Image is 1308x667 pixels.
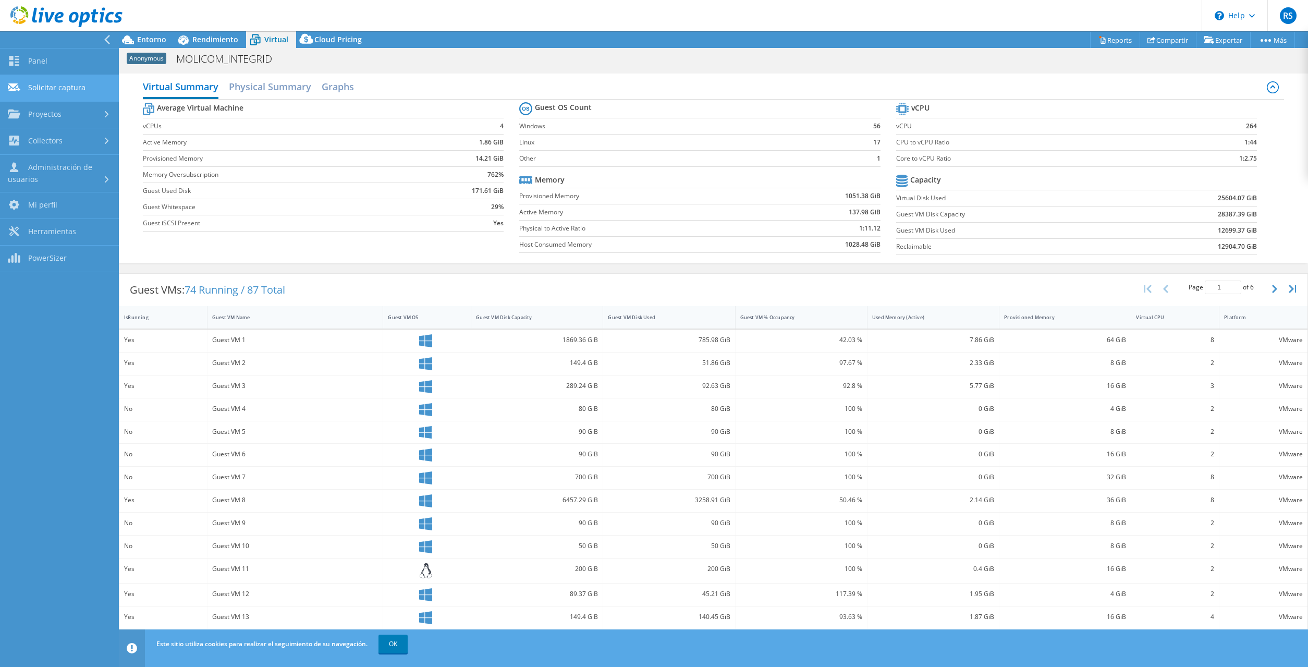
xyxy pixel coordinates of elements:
[896,193,1132,203] label: Virtual Disk Used
[314,34,362,44] span: Cloud Pricing
[740,517,862,529] div: 100 %
[476,380,598,392] div: 289.24 GiB
[1004,448,1126,460] div: 16 GiB
[124,357,202,369] div: Yes
[476,588,598,600] div: 89.37 GiB
[608,426,730,438] div: 90 GiB
[896,225,1132,236] label: Guest VM Disk Used
[872,448,994,460] div: 0 GiB
[872,471,994,483] div: 0 GiB
[872,517,994,529] div: 0 GiB
[1224,426,1303,438] div: VMware
[1224,517,1303,529] div: VMware
[124,380,202,392] div: Yes
[124,494,202,506] div: Yes
[143,153,418,164] label: Provisioned Memory
[1004,588,1126,600] div: 4 GiB
[608,563,730,575] div: 200 GiB
[896,241,1132,252] label: Reclaimable
[1136,563,1214,575] div: 2
[1280,7,1297,24] span: RS
[124,448,202,460] div: No
[476,448,598,460] div: 90 GiB
[877,153,881,164] b: 1
[1004,471,1126,483] div: 32 GiB
[740,540,862,552] div: 100 %
[124,588,202,600] div: Yes
[212,426,378,438] div: Guest VM 5
[1224,380,1303,392] div: VMware
[1136,357,1214,369] div: 2
[143,76,218,99] h2: Virtual Summary
[476,517,598,529] div: 90 GiB
[143,218,418,228] label: Guest iSCSI Present
[229,76,311,97] h2: Physical Summary
[1205,281,1241,294] input: jump to page
[1004,403,1126,415] div: 4 GiB
[476,314,585,321] div: Guest VM Disk Capacity
[608,380,730,392] div: 92.63 GiB
[740,334,862,346] div: 42.03 %
[500,121,504,131] b: 4
[535,102,592,113] b: Guest OS Count
[212,611,378,623] div: Guest VM 13
[740,611,862,623] div: 93.63 %
[124,517,202,529] div: No
[192,34,238,44] span: Rendimiento
[1136,314,1202,321] div: Virtual CPU
[872,494,994,506] div: 2.14 GiB
[896,121,1175,131] label: vCPU
[156,639,368,648] span: Este sitio utiliza cookies para realizar el seguimiento de su navegación.
[1004,380,1126,392] div: 16 GiB
[910,175,941,185] b: Capacity
[476,563,598,575] div: 200 GiB
[519,223,767,234] label: Physical to Active Ratio
[1224,494,1303,506] div: VMware
[185,283,285,297] span: 74 Running / 87 Total
[1136,494,1214,506] div: 8
[1136,471,1214,483] div: 8
[264,34,288,44] span: Virtual
[740,426,862,438] div: 100 %
[1215,11,1224,20] svg: \n
[472,186,504,196] b: 171.61 GiB
[740,494,862,506] div: 50.46 %
[740,588,862,600] div: 117.39 %
[1218,209,1257,220] b: 28387.39 GiB
[519,239,767,250] label: Host Consumed Memory
[1136,588,1214,600] div: 2
[740,471,862,483] div: 100 %
[212,517,378,529] div: Guest VM 9
[124,611,202,623] div: Yes
[124,540,202,552] div: No
[896,137,1175,148] label: CPU to vCPU Ratio
[212,357,378,369] div: Guest VM 2
[872,611,994,623] div: 1.87 GiB
[872,334,994,346] div: 7.86 GiB
[1224,471,1303,483] div: VMware
[143,202,418,212] label: Guest Whitespace
[608,357,730,369] div: 51.86 GiB
[608,448,730,460] div: 90 GiB
[608,314,717,321] div: Guest VM Disk Used
[1004,494,1126,506] div: 36 GiB
[1090,32,1140,48] a: Reports
[1136,403,1214,415] div: 2
[476,426,598,438] div: 90 GiB
[911,103,930,113] b: vCPU
[873,137,881,148] b: 17
[519,137,847,148] label: Linux
[212,334,378,346] div: Guest VM 1
[1224,540,1303,552] div: VMware
[1224,563,1303,575] div: VMware
[1218,225,1257,236] b: 12699.37 GiB
[535,175,565,185] b: Memory
[1218,193,1257,203] b: 25604.07 GiB
[1136,426,1214,438] div: 2
[1218,241,1257,252] b: 12904.70 GiB
[1224,448,1303,460] div: VMware
[143,121,418,131] label: vCPUs
[476,334,598,346] div: 1869.36 GiB
[476,611,598,623] div: 149.4 GiB
[896,209,1132,220] label: Guest VM Disk Capacity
